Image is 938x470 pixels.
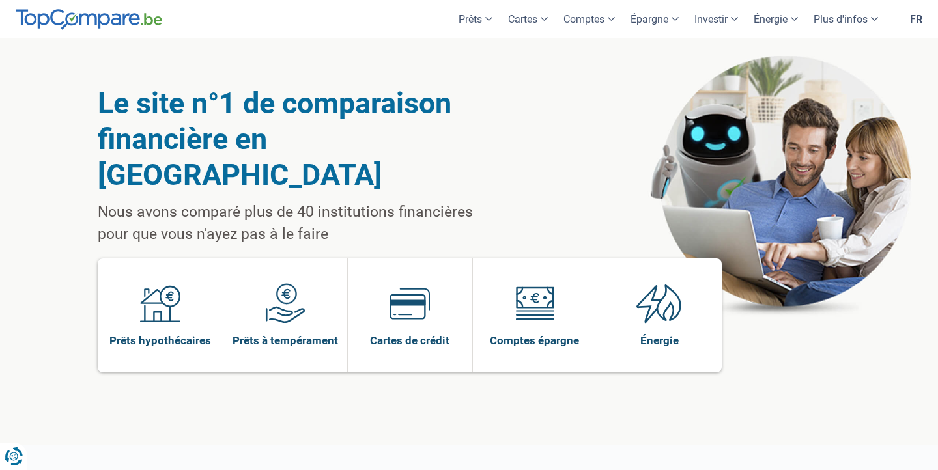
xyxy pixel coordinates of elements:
[98,85,506,193] h1: Le site n°1 de comparaison financière en [GEOGRAPHIC_DATA]
[490,333,579,348] span: Comptes épargne
[98,201,506,245] p: Nous avons comparé plus de 40 institutions financières pour que vous n'ayez pas à le faire
[390,283,430,324] img: Cartes de crédit
[233,333,338,348] span: Prêts à tempérament
[223,258,348,372] a: Prêts à tempérament Prêts à tempérament
[370,333,449,348] span: Cartes de crédit
[636,283,682,324] img: Énergie
[597,258,722,372] a: Énergie Énergie
[109,333,211,348] span: Prêts hypothécaires
[473,258,597,372] a: Comptes épargne Comptes épargne
[348,258,472,372] a: Cartes de crédit Cartes de crédit
[515,283,555,324] img: Comptes épargne
[16,9,162,30] img: TopCompare
[265,283,306,324] img: Prêts à tempérament
[640,333,679,348] span: Énergie
[140,283,180,324] img: Prêts hypothécaires
[98,258,223,372] a: Prêts hypothécaires Prêts hypothécaires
